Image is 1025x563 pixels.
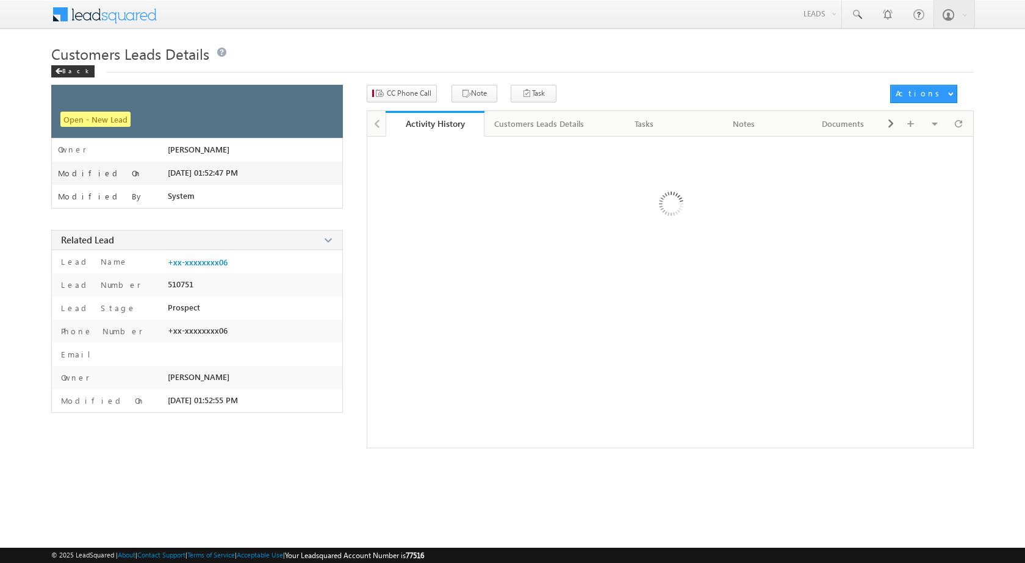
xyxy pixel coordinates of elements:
[168,326,228,335] span: +xx-xxxxxxxx06
[285,551,424,560] span: Your Leadsquared Account Number is
[61,234,114,246] span: Related Lead
[137,551,185,559] a: Contact Support
[704,117,783,131] div: Notes
[58,326,143,337] label: Phone Number
[494,117,584,131] div: Customers Leads Details
[51,550,424,561] span: © 2025 LeadSquared | | | | |
[386,111,485,137] a: Activity History
[58,372,90,383] label: Owner
[794,111,893,137] a: Documents
[58,349,100,360] label: Email
[58,256,128,267] label: Lead Name
[58,168,142,178] label: Modified On
[58,192,144,201] label: Modified By
[168,372,229,382] span: [PERSON_NAME]
[890,85,957,103] button: Actions
[595,111,694,137] a: Tasks
[367,85,437,102] button: CC Phone Call
[58,395,145,406] label: Modified On
[51,65,95,77] div: Back
[237,551,283,559] a: Acceptable Use
[51,44,209,63] span: Customers Leads Details
[118,551,135,559] a: About
[168,145,229,154] span: [PERSON_NAME]
[168,257,228,267] a: +xx-xxxxxxxx06
[484,111,595,137] a: Customers Leads Details
[451,85,497,102] button: Note
[406,551,424,560] span: 77516
[168,191,195,201] span: System
[58,145,87,154] label: Owner
[605,117,683,131] div: Tasks
[168,395,238,405] span: [DATE] 01:52:55 PM
[511,85,556,102] button: Task
[168,303,200,312] span: Prospect
[58,279,141,290] label: Lead Number
[896,88,944,99] div: Actions
[168,168,238,178] span: [DATE] 01:52:47 PM
[694,111,794,137] a: Notes
[387,88,431,99] span: CC Phone Call
[58,303,136,314] label: Lead Stage
[60,112,131,127] span: Open - New Lead
[804,117,882,131] div: Documents
[168,279,193,289] span: 510751
[395,118,476,129] div: Activity History
[187,551,235,559] a: Terms of Service
[607,143,733,269] img: Loading ...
